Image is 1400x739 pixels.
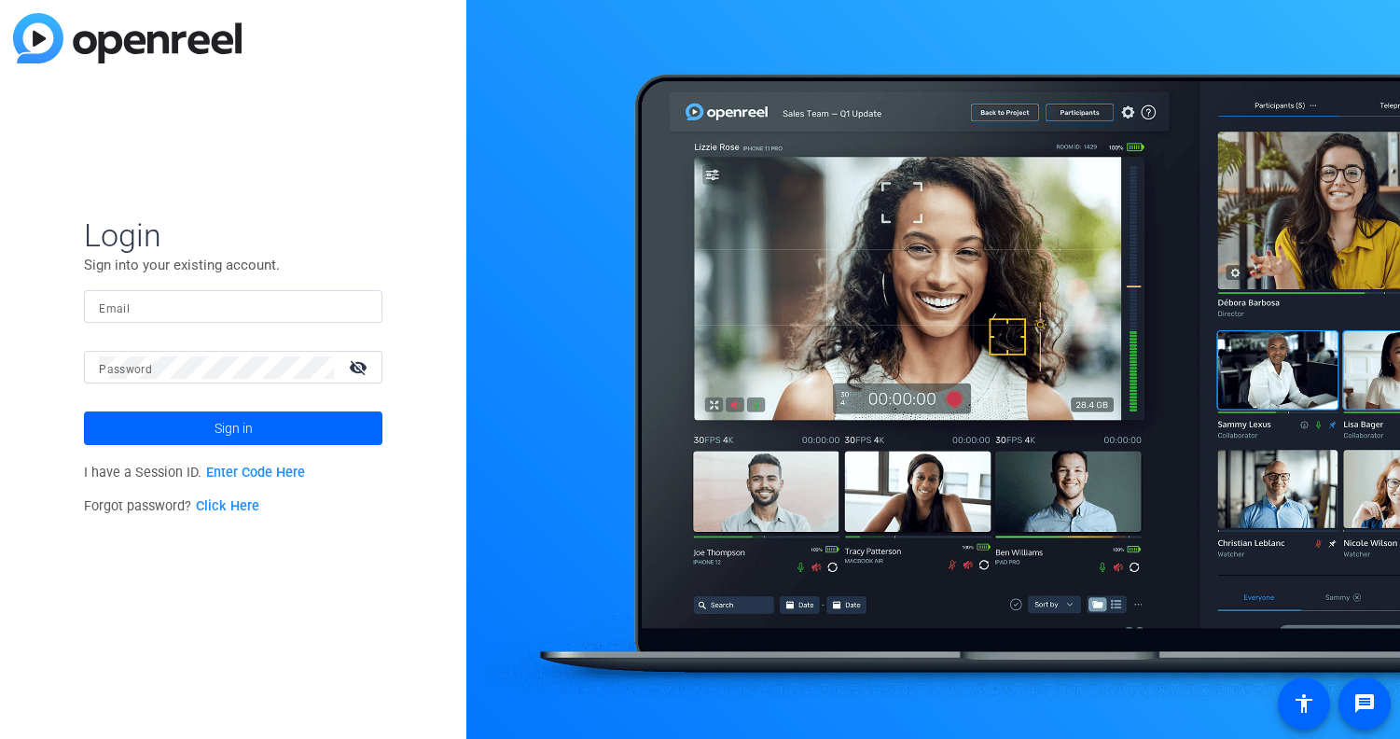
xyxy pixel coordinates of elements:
mat-icon: message [1353,692,1376,715]
input: Enter Email Address [99,296,367,318]
mat-label: Email [99,302,130,315]
mat-icon: accessibility [1293,692,1315,715]
span: Sign in [215,405,253,452]
span: I have a Session ID. [84,465,305,481]
a: Enter Code Here [206,465,305,481]
span: Forgot password? [84,498,259,514]
p: Sign into your existing account. [84,255,382,275]
mat-label: Password [99,363,152,376]
mat-icon: visibility_off [338,354,382,381]
span: Login [84,216,382,255]
button: Sign in [84,411,382,445]
img: blue-gradient.svg [13,13,242,63]
a: Click Here [196,498,259,514]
